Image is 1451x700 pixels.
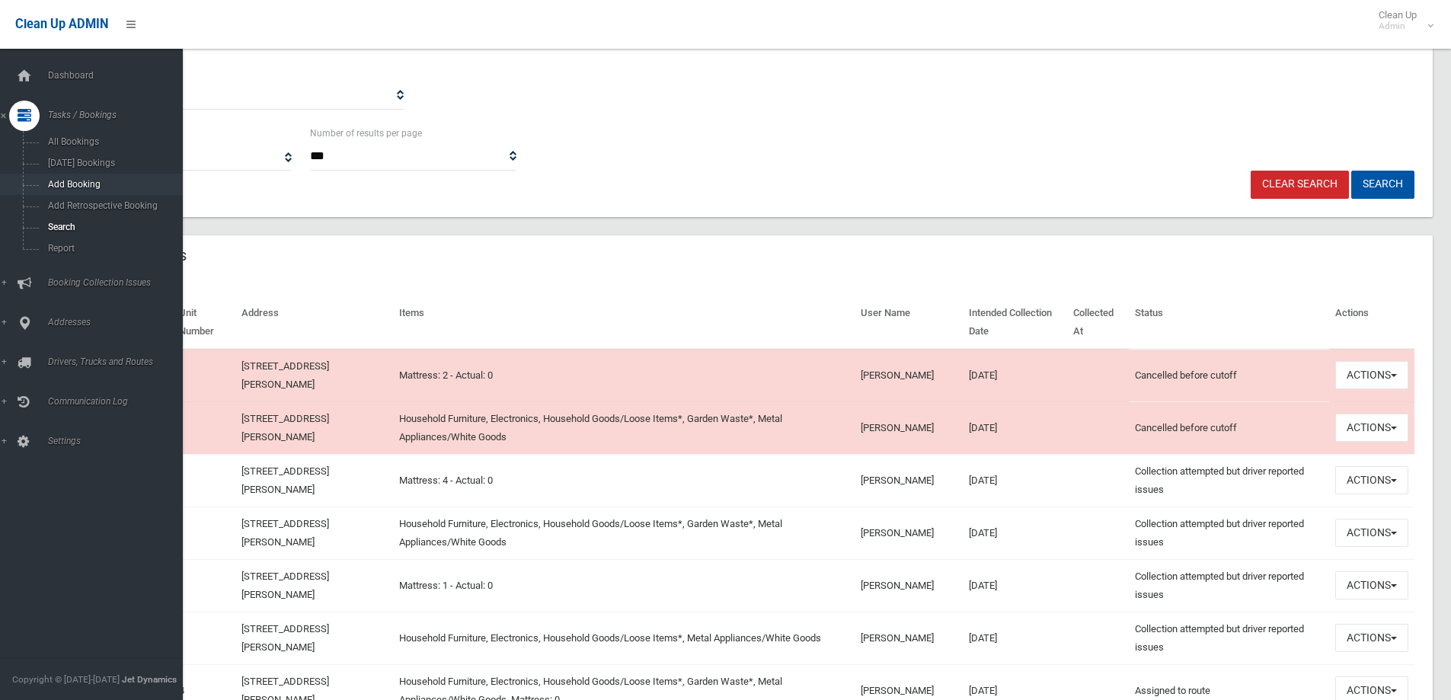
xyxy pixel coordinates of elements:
[173,296,236,349] th: Unit Number
[122,674,177,685] strong: Jet Dynamics
[1129,612,1329,664] td: Collection attempted but driver reported issues
[1335,571,1408,599] button: Actions
[43,136,181,147] span: All Bookings
[1329,296,1414,349] th: Actions
[855,349,963,402] td: [PERSON_NAME]
[1129,507,1329,559] td: Collection attempted but driver reported issues
[1371,9,1432,32] span: Clean Up
[1351,171,1414,199] button: Search
[43,158,181,168] span: [DATE] Bookings
[43,356,194,367] span: Drivers, Trucks and Routes
[1335,519,1408,547] button: Actions
[1129,296,1329,349] th: Status
[1335,466,1408,494] button: Actions
[855,401,963,454] td: [PERSON_NAME]
[963,296,1067,349] th: Intended Collection Date
[393,612,854,664] td: Household Furniture, Electronics, Household Goods/Loose Items*, Metal Appliances/White Goods
[43,110,194,120] span: Tasks / Bookings
[963,454,1067,507] td: [DATE]
[1335,624,1408,652] button: Actions
[1129,349,1329,402] td: Cancelled before cutoff
[235,296,393,349] th: Address
[855,559,963,612] td: [PERSON_NAME]
[1379,21,1417,32] small: Admin
[393,507,854,559] td: Household Furniture, Electronics, Household Goods/Loose Items*, Garden Waste*, Metal Appliances/W...
[43,436,194,446] span: Settings
[393,349,854,402] td: Mattress: 2 - Actual: 0
[1067,296,1130,349] th: Collected At
[43,396,194,407] span: Communication Log
[43,222,181,232] span: Search
[43,70,194,81] span: Dashboard
[241,413,329,443] a: [STREET_ADDRESS][PERSON_NAME]
[310,125,422,142] label: Number of results per page
[963,349,1067,402] td: [DATE]
[1129,559,1329,612] td: Collection attempted but driver reported issues
[43,179,181,190] span: Add Booking
[241,360,329,390] a: [STREET_ADDRESS][PERSON_NAME]
[1251,171,1349,199] a: Clear Search
[393,401,854,454] td: Household Furniture, Electronics, Household Goods/Loose Items*, Garden Waste*, Metal Appliances/W...
[393,559,854,612] td: Mattress: 1 - Actual: 0
[855,296,963,349] th: User Name
[963,507,1067,559] td: [DATE]
[393,296,854,349] th: Items
[1129,454,1329,507] td: Collection attempted but driver reported issues
[1335,361,1408,389] button: Actions
[241,518,329,548] a: [STREET_ADDRESS][PERSON_NAME]
[43,200,181,211] span: Add Retrospective Booking
[241,571,329,600] a: [STREET_ADDRESS][PERSON_NAME]
[963,612,1067,664] td: [DATE]
[241,465,329,495] a: [STREET_ADDRESS][PERSON_NAME]
[43,317,194,328] span: Addresses
[855,507,963,559] td: [PERSON_NAME]
[963,559,1067,612] td: [DATE]
[43,277,194,288] span: Booking Collection Issues
[855,454,963,507] td: [PERSON_NAME]
[963,401,1067,454] td: [DATE]
[1129,401,1329,454] td: Cancelled before cutoff
[1335,414,1408,442] button: Actions
[241,623,329,653] a: [STREET_ADDRESS][PERSON_NAME]
[43,243,181,254] span: Report
[12,674,120,685] span: Copyright © [DATE]-[DATE]
[855,612,963,664] td: [PERSON_NAME]
[15,17,108,31] span: Clean Up ADMIN
[393,454,854,507] td: Mattress: 4 - Actual: 0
